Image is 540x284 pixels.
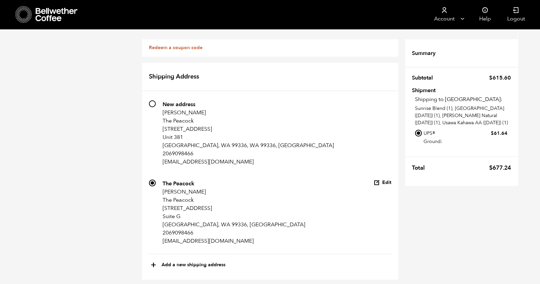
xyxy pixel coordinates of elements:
[149,180,156,186] input: The Peacock [PERSON_NAME] The Peacock [STREET_ADDRESS] Suite G [GEOGRAPHIC_DATA], WA 99336, [GEOG...
[163,237,305,245] p: [EMAIL_ADDRESS][DOMAIN_NAME]
[412,46,440,60] th: Summary
[491,130,508,137] bdi: 61.64
[374,180,391,186] button: Edit
[163,221,305,229] p: [GEOGRAPHIC_DATA], WA 99336, [GEOGRAPHIC_DATA]
[415,95,511,103] p: Shipping to [GEOGRAPHIC_DATA]:
[163,204,305,212] p: [STREET_ADDRESS]
[412,88,451,92] th: Shipment
[151,259,225,271] button: +Add a new shipping address
[163,141,334,150] p: [GEOGRAPHIC_DATA], WA 99336, WA 99336, [GEOGRAPHIC_DATA]
[424,129,507,146] label: UPS® Ground:
[489,74,511,82] bdi: 615.60
[163,125,334,133] p: [STREET_ADDRESS]
[163,188,305,196] p: [PERSON_NAME]
[489,74,493,82] span: $
[412,71,437,85] th: Subtotal
[163,212,305,221] p: Suite G
[163,109,334,117] p: [PERSON_NAME]
[489,164,511,172] bdi: 677.24
[163,196,305,204] p: The Peacock
[163,133,334,141] p: Unit 381
[149,100,156,107] input: New address [PERSON_NAME] The Peacock [STREET_ADDRESS] Unit 381 [GEOGRAPHIC_DATA], WA 99336, WA 9...
[489,164,493,172] span: $
[151,259,156,271] span: +
[149,44,203,51] a: Redeem a coupon code
[163,101,195,108] strong: New address
[412,160,429,175] th: Total
[163,150,334,158] p: 2069098466
[163,229,305,237] p: 2069098466
[163,117,334,125] p: The Peacock
[491,130,494,137] span: $
[142,63,398,91] h2: Shipping Address
[424,150,507,167] label: UPS 2nd Day Air®:
[163,180,194,187] strong: The Peacock
[163,158,334,166] p: [EMAIL_ADDRESS][DOMAIN_NAME]
[415,105,511,126] p: Sunrise Blend (1), [GEOGRAPHIC_DATA] ([DATE]) (1), [PERSON_NAME] Natural ([DATE]) (1), Usawa Kaha...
